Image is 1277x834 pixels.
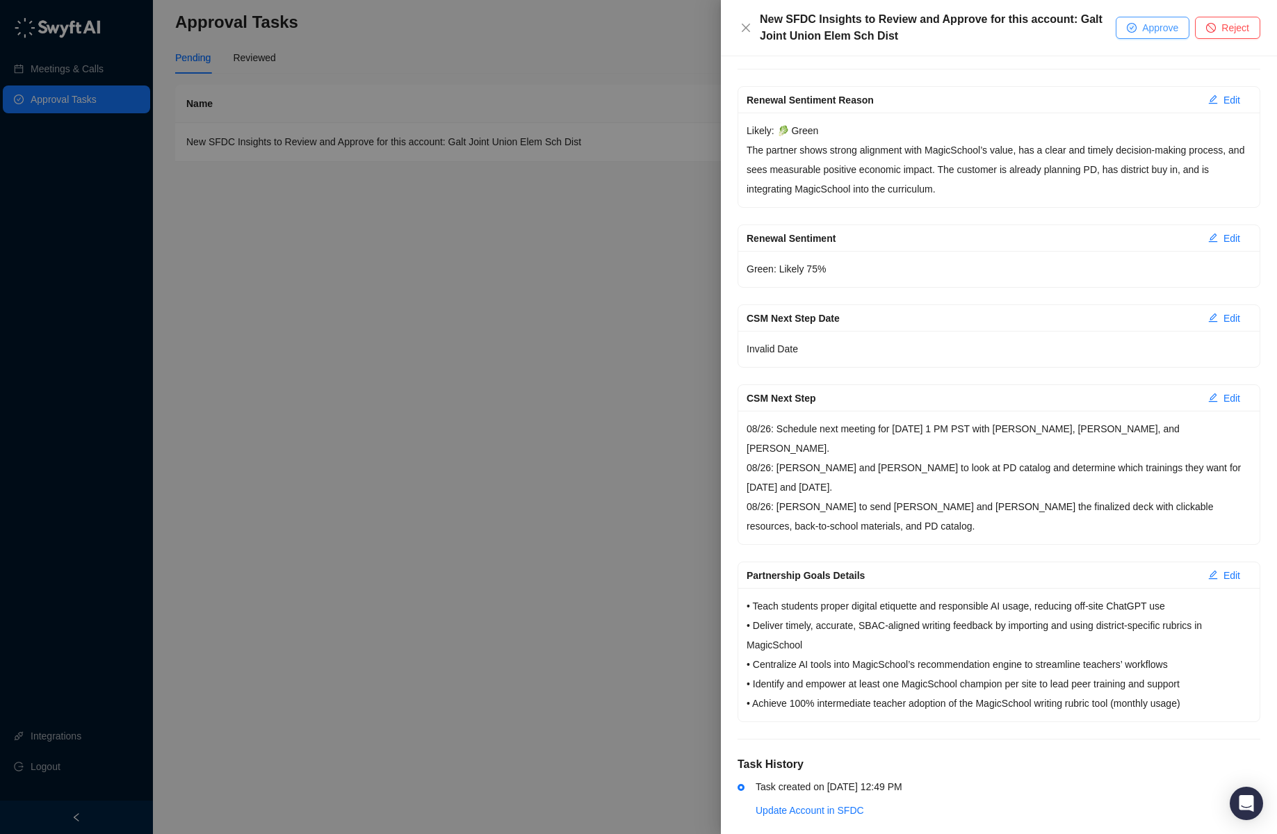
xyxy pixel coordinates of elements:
p: 08/26: Schedule next meeting for [DATE] 1 PM PST with [PERSON_NAME], [PERSON_NAME], and [PERSON_N... [747,419,1251,536]
div: Renewal Sentiment Reason [747,92,1197,108]
span: Edit [1223,92,1240,108]
button: Reject [1195,17,1260,39]
span: Edit [1223,568,1240,583]
button: Approve [1116,17,1189,39]
button: Edit [1197,89,1251,111]
p: • Teach students proper digital etiquette and responsible AI usage, reducing off-site ChatGPT use... [747,596,1251,713]
button: Edit [1197,227,1251,250]
button: Edit [1197,307,1251,329]
div: Partnership Goals Details [747,568,1197,583]
button: Edit [1197,387,1251,409]
span: edit [1208,570,1218,580]
div: CSM Next Step [747,391,1197,406]
p: Invalid Date [747,339,1251,359]
div: Renewal Sentiment [747,231,1197,246]
div: Open Intercom Messenger [1230,787,1263,820]
div: New SFDC Insights to Review and Approve for this account: Galt Joint Union Elem Sch Dist [760,11,1116,44]
button: Edit [1197,564,1251,587]
span: Edit [1223,311,1240,326]
span: edit [1208,393,1218,402]
span: Approve [1142,20,1178,35]
span: Edit [1223,231,1240,246]
span: Edit [1223,391,1240,406]
a: Update Account in SFDC [756,805,864,816]
span: Reject [1221,20,1249,35]
span: Task created on [DATE] 12:49 PM [756,781,902,792]
p: Likely: 🥬 Green The partner shows strong alignment with MagicSchool’s value, has a clear and time... [747,121,1251,199]
button: Close [738,19,754,36]
h5: Task History [738,756,1260,773]
span: edit [1208,313,1218,322]
p: Green: Likely 75% [747,259,1251,279]
span: stop [1206,23,1216,33]
span: edit [1208,233,1218,243]
span: close [740,22,751,33]
div: CSM Next Step Date [747,311,1197,326]
span: check-circle [1127,23,1137,33]
span: edit [1208,95,1218,104]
